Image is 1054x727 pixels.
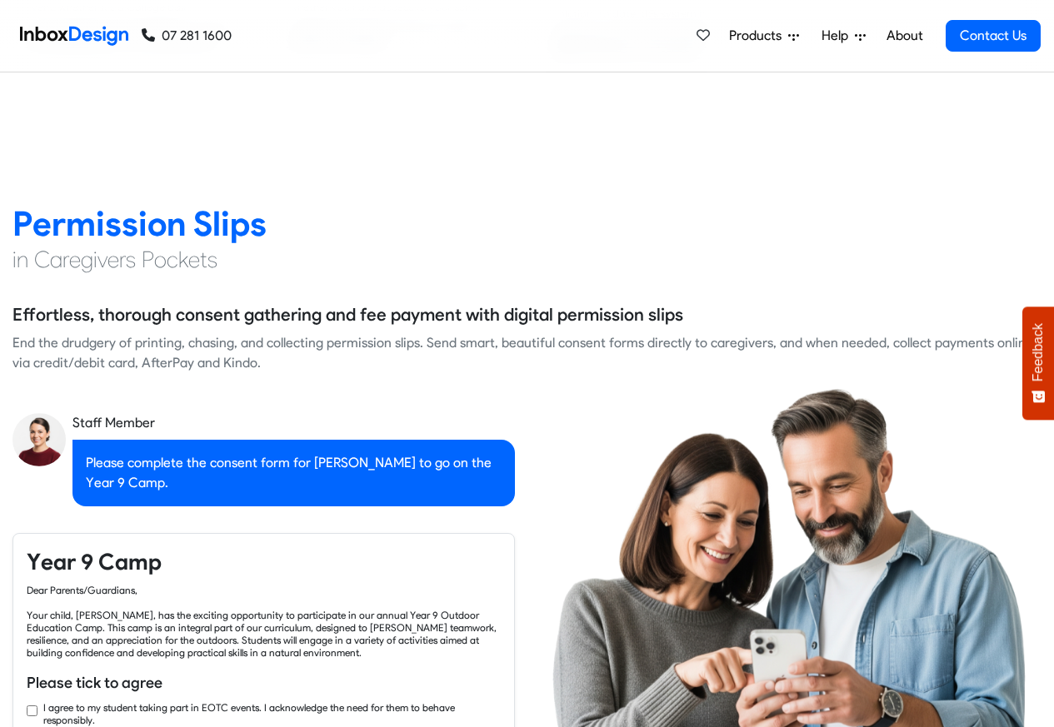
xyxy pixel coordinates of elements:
[27,547,501,577] h4: Year 9 Camp
[43,701,501,726] label: I agree to my student taking part in EOTC events. I acknowledge the need for them to behave respo...
[1022,306,1054,420] button: Feedback - Show survey
[946,20,1041,52] a: Contact Us
[72,413,515,433] div: Staff Member
[882,19,927,52] a: About
[72,440,515,506] div: Please complete the consent form for [PERSON_NAME] to go on the Year 9 Camp.
[822,26,855,46] span: Help
[27,672,501,694] h6: Please tick to agree
[12,202,1042,245] h2: Permission Slips
[722,19,806,52] a: Products
[12,333,1042,373] div: End the drudgery of printing, chasing, and collecting permission slips. Send smart, beautiful con...
[12,245,1042,275] h4: in Caregivers Pockets
[1031,323,1046,381] span: Feedback
[12,302,683,327] h5: Effortless, thorough consent gathering and fee payment with digital permission slips
[815,19,872,52] a: Help
[12,413,66,466] img: staff_avatar.png
[27,584,501,659] div: Dear Parents/Guardians, Your child, [PERSON_NAME], has the exciting opportunity to participate in...
[142,26,232,46] a: 07 281 1600
[729,26,788,46] span: Products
